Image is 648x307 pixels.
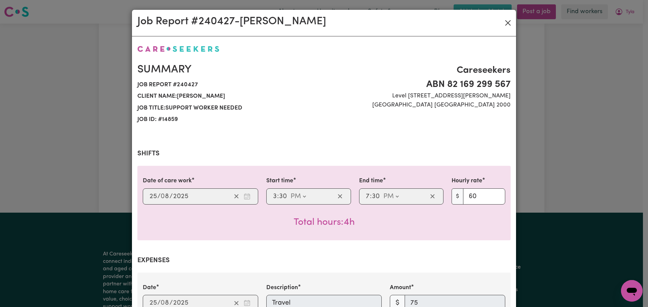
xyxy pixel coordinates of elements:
[621,280,643,302] iframe: Button to launch messaging window
[503,18,513,28] button: Close
[328,101,511,110] span: [GEOGRAPHIC_DATA] [GEOGRAPHIC_DATA] 2000
[161,191,169,202] input: --
[169,299,173,307] span: /
[370,193,372,200] span: :
[137,102,320,114] span: Job title: Support worker needed
[231,191,242,202] button: Clear date
[137,91,320,102] span: Client name: [PERSON_NAME]
[161,300,165,306] span: 0
[328,78,511,92] span: ABN 82 169 299 567
[359,177,383,185] label: End time
[294,218,355,227] span: Total hours worked: 4 hours
[279,191,287,202] input: --
[137,46,219,52] img: Careseekers logo
[266,283,298,292] label: Description
[452,177,482,185] label: Hourly rate
[273,191,277,202] input: --
[143,283,156,292] label: Date
[390,283,411,292] label: Amount
[161,193,165,200] span: 0
[157,193,161,200] span: /
[366,191,370,202] input: --
[143,177,192,185] label: Date of care work
[173,191,189,202] input: ----
[137,63,320,76] h2: Summary
[328,63,511,78] span: Careseekers
[137,256,511,265] h2: Expenses
[372,191,380,202] input: --
[328,92,511,100] span: Level [STREET_ADDRESS][PERSON_NAME]
[266,177,293,185] label: Start time
[137,150,511,158] h2: Shifts
[137,15,326,28] h2: Job Report # 240427 - [PERSON_NAME]
[157,299,161,307] span: /
[277,193,279,200] span: :
[137,114,320,125] span: Job ID: # 14859
[149,191,157,202] input: --
[452,188,463,205] span: $
[169,193,173,200] span: /
[137,79,320,91] span: Job report # 240427
[242,191,252,202] button: Enter the date of care work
